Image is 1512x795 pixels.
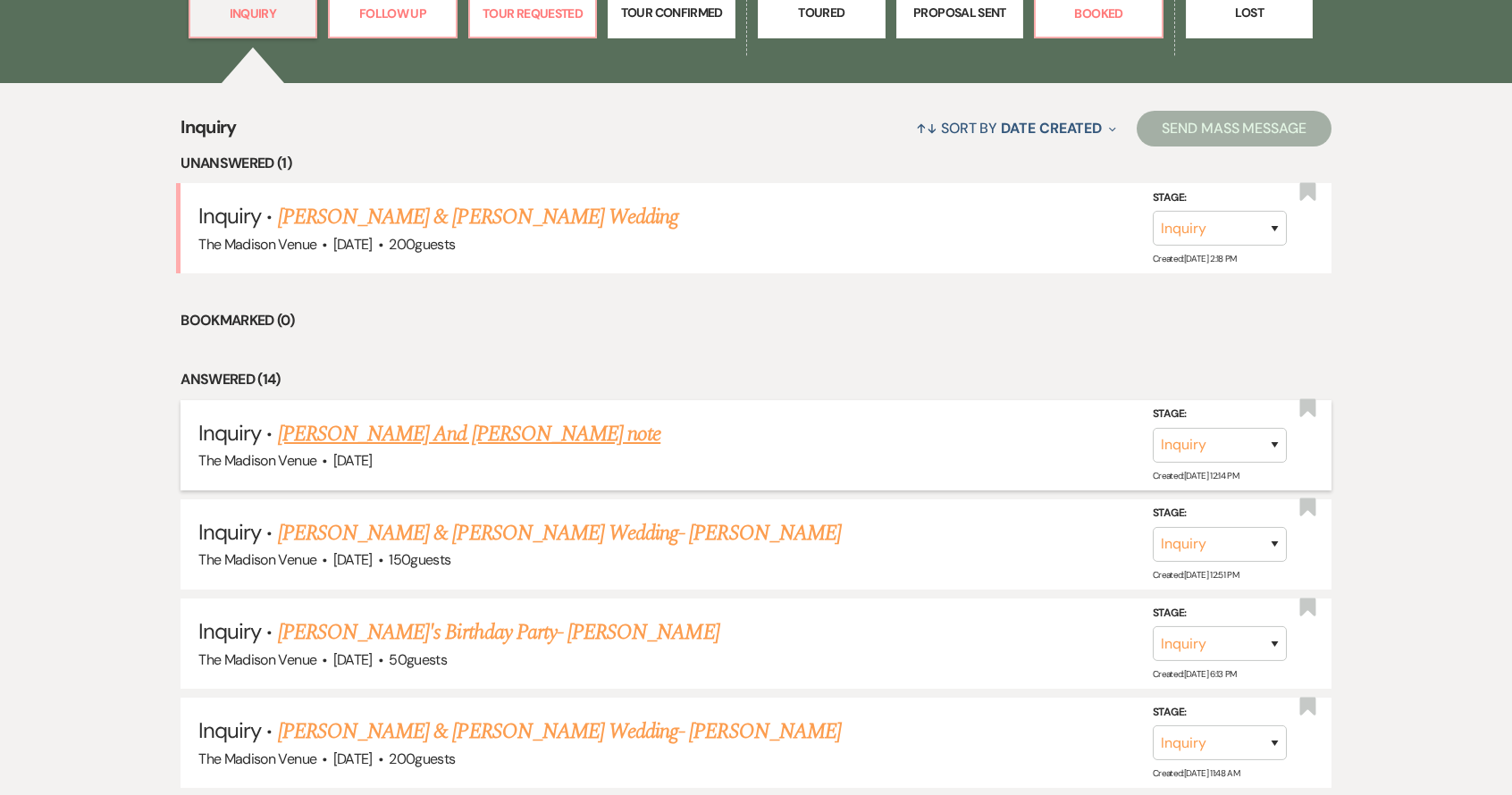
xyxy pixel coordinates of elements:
label: Stage: [1153,703,1287,723]
label: Stage: [1153,603,1287,623]
li: Unanswered (1) [181,152,1331,175]
span: Inquiry [198,716,261,744]
p: Follow Up [340,4,445,23]
span: [DATE] [333,451,373,470]
span: The Madison Venue [198,550,316,569]
span: Date Created [1001,119,1102,138]
span: 50 guests [389,650,447,669]
button: Send Mass Message [1137,111,1331,146]
span: The Madison Venue [198,235,316,254]
span: Inquiry [198,617,261,645]
p: Proposal Sent [908,3,1012,22]
p: Lost [1197,3,1302,22]
span: 200 guests [389,235,455,254]
span: ↑↓ [916,119,937,138]
a: [PERSON_NAME] & [PERSON_NAME] Wedding [278,201,678,233]
p: Inquiry [201,4,306,23]
span: 150 guests [389,550,450,569]
a: [PERSON_NAME] & [PERSON_NAME] Wedding- [PERSON_NAME] [278,517,841,549]
li: Bookmarked (0) [181,309,1331,332]
p: Booked [1046,4,1151,23]
label: Stage: [1153,188,1287,208]
p: Tour Requested [481,4,585,23]
a: [PERSON_NAME] And [PERSON_NAME] note [278,418,660,450]
span: Inquiry [198,518,261,546]
span: [DATE] [333,749,373,768]
span: [DATE] [333,650,373,669]
span: [DATE] [333,235,373,254]
span: The Madison Venue [198,451,316,470]
span: 200 guests [389,749,455,768]
span: The Madison Venue [198,749,316,768]
p: Tour Confirmed [619,3,724,22]
span: Inquiry [198,419,261,447]
label: Stage: [1153,504,1287,523]
li: Answered (14) [181,368,1331,391]
label: Stage: [1153,405,1287,424]
span: Created: [DATE] 12:14 PM [1153,470,1239,481]
span: Inquiry [198,202,261,230]
p: Toured [769,3,874,22]
span: The Madison Venue [198,650,316,669]
span: Created: [DATE] 6:13 PM [1153,668,1237,680]
span: Created: [DATE] 11:48 AM [1153,767,1239,779]
a: [PERSON_NAME]'s Birthday Party- [PERSON_NAME] [278,616,719,649]
span: [DATE] [333,550,373,569]
span: Created: [DATE] 12:51 PM [1153,569,1239,581]
button: Sort By Date Created [909,105,1123,152]
span: Inquiry [181,113,237,152]
a: [PERSON_NAME] & [PERSON_NAME] Wedding- [PERSON_NAME] [278,715,841,748]
span: Created: [DATE] 2:18 PM [1153,253,1237,264]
